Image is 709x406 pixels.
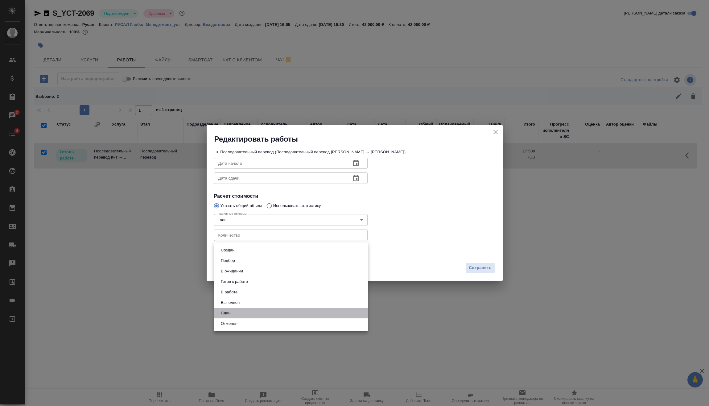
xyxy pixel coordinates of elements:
[219,257,237,264] button: Подбор
[219,289,239,296] button: В работе
[219,310,232,317] button: Сдан
[219,320,239,327] button: Отменен
[219,268,245,275] button: В ожидании
[219,299,241,306] button: Выполнен
[219,247,236,254] button: Создан
[219,278,250,285] button: Готов к работе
